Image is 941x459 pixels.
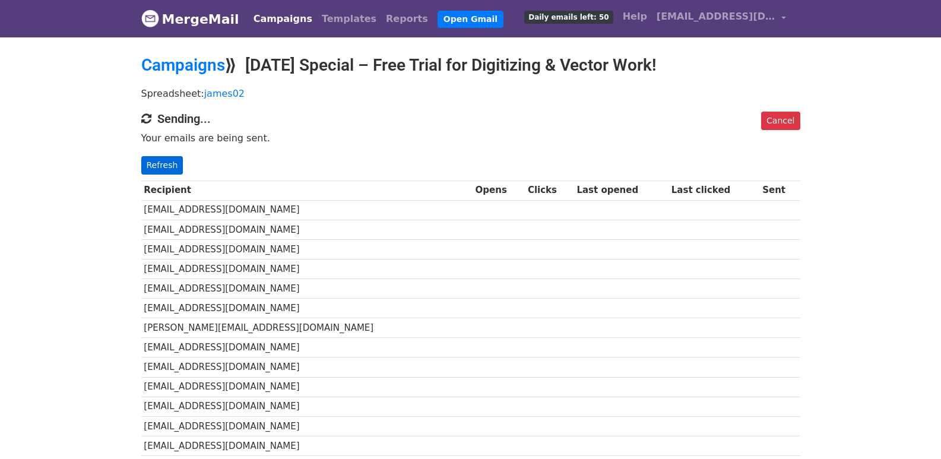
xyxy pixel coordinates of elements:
[652,5,791,33] a: [EMAIL_ADDRESS][DOMAIN_NAME]
[141,7,239,31] a: MergeMail
[141,87,800,100] p: Spreadsheet:
[473,181,525,200] th: Opens
[519,5,617,29] a: Daily emails left: 50
[882,402,941,459] iframe: Chat Widget
[141,55,800,75] h2: ⟫ [DATE] Special – Free Trial for Digitizing & Vector Work!
[141,132,800,144] p: Your emails are being sent.
[141,156,183,175] a: Refresh
[141,181,473,200] th: Recipient
[525,181,574,200] th: Clicks
[141,55,225,75] a: Campaigns
[618,5,652,29] a: Help
[141,200,473,220] td: [EMAIL_ADDRESS][DOMAIN_NAME]
[657,10,775,24] span: [EMAIL_ADDRESS][DOMAIN_NAME]
[438,11,503,28] a: Open Gmail
[141,239,473,259] td: [EMAIL_ADDRESS][DOMAIN_NAME]
[574,181,668,200] th: Last opened
[204,88,245,99] a: james02
[141,318,473,338] td: [PERSON_NAME][EMAIL_ADDRESS][DOMAIN_NAME]
[141,299,473,318] td: [EMAIL_ADDRESS][DOMAIN_NAME]
[141,436,473,455] td: [EMAIL_ADDRESS][DOMAIN_NAME]
[668,181,759,200] th: Last clicked
[317,7,381,31] a: Templates
[141,279,473,299] td: [EMAIL_ADDRESS][DOMAIN_NAME]
[381,7,433,31] a: Reports
[141,10,159,27] img: MergeMail logo
[761,112,800,130] a: Cancel
[249,7,317,31] a: Campaigns
[524,11,613,24] span: Daily emails left: 50
[141,220,473,239] td: [EMAIL_ADDRESS][DOMAIN_NAME]
[141,357,473,377] td: [EMAIL_ADDRESS][DOMAIN_NAME]
[141,259,473,278] td: [EMAIL_ADDRESS][DOMAIN_NAME]
[759,181,800,200] th: Sent
[141,416,473,436] td: [EMAIL_ADDRESS][DOMAIN_NAME]
[141,377,473,397] td: [EMAIL_ADDRESS][DOMAIN_NAME]
[141,338,473,357] td: [EMAIL_ADDRESS][DOMAIN_NAME]
[141,397,473,416] td: [EMAIL_ADDRESS][DOMAIN_NAME]
[141,112,800,126] h4: Sending...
